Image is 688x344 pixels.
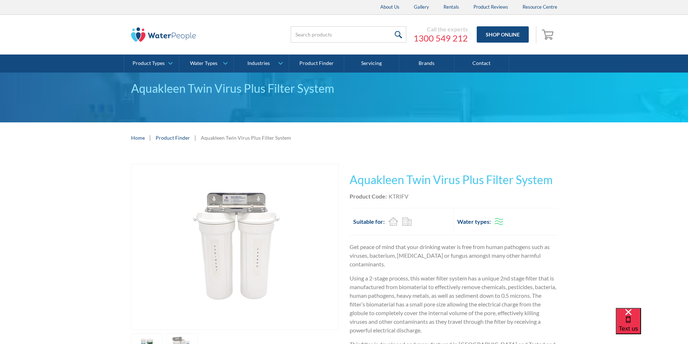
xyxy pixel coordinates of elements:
[350,193,387,200] strong: Product Code:
[148,133,152,142] div: |
[540,26,557,43] a: Open empty cart
[399,55,454,73] a: Brands
[542,29,555,40] img: shopping cart
[194,133,197,142] div: |
[131,80,557,97] div: Aquakleen Twin Virus Plus Filter System
[156,134,190,141] a: Product Finder
[344,55,399,73] a: Servicing
[234,55,289,73] a: Industries
[350,274,557,335] p: Using a 2-stage process, this water filter system has a unique 2nd stage filter that is manufactu...
[291,26,406,43] input: Search products
[133,60,165,66] div: Product Types
[454,55,509,73] a: Contact
[414,26,468,33] div: Call the experts
[201,134,291,141] div: Aquakleen Twin Virus Plus Filter System
[124,55,179,73] a: Product Types
[131,27,196,42] img: The Water People
[289,55,344,73] a: Product Finder
[148,164,321,330] img: Aquakleen Twin Virus Plus Filter System
[190,60,217,66] div: Water Types
[350,171,557,188] h1: Aquakleen Twin Virus Plus Filter System
[477,26,529,43] a: Shop Online
[457,217,491,226] h2: Water types:
[616,308,688,344] iframe: podium webchat widget bubble
[350,243,557,269] p: Get peace of mind that your drinking water is free from human pathogens such as viruses, bacteriu...
[179,55,234,73] a: Water Types
[131,164,339,330] a: open lightbox
[131,134,145,141] a: Home
[389,192,408,201] div: KTRIFV
[247,60,270,66] div: Industries
[353,217,385,226] h2: Suitable for:
[414,33,468,44] a: 1300 549 212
